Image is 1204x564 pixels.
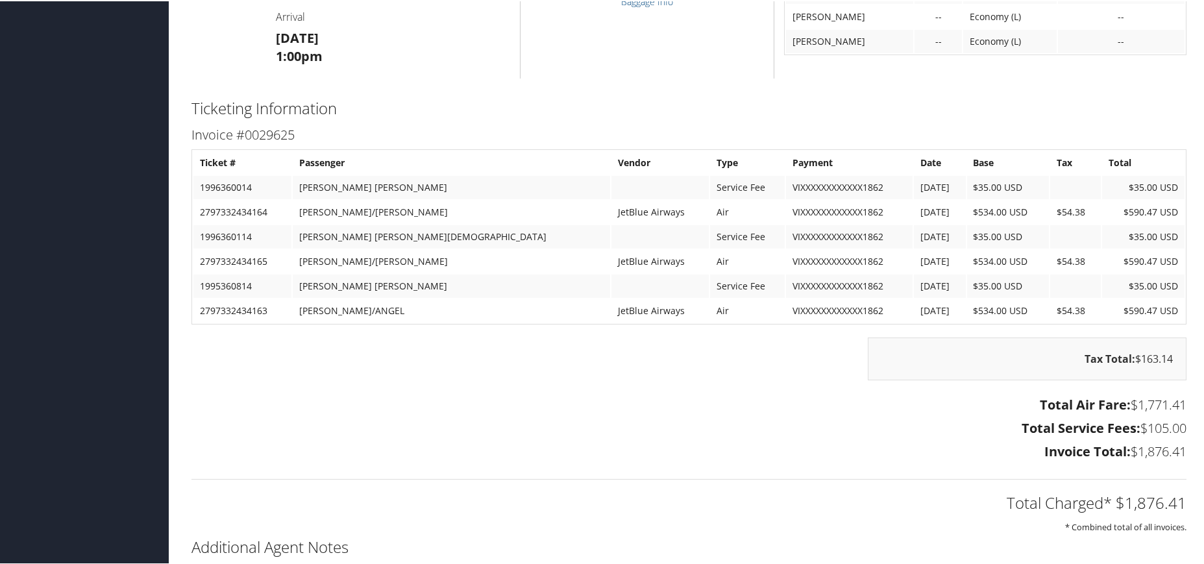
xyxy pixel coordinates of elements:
[710,150,785,173] th: Type
[293,273,610,297] td: [PERSON_NAME] [PERSON_NAME]
[293,298,610,321] td: [PERSON_NAME]/ANGEL
[710,224,785,247] td: Service Fee
[710,199,785,223] td: Air
[1102,273,1185,297] td: $35.00 USD
[293,224,610,247] td: [PERSON_NAME] [PERSON_NAME][DEMOGRAPHIC_DATA]
[191,535,1186,557] h2: Additional Agent Notes
[293,150,610,173] th: Passenger
[967,249,1050,272] td: $534.00 USD
[914,298,965,321] td: [DATE]
[914,249,965,272] td: [DATE]
[967,273,1050,297] td: $35.00 USD
[914,273,965,297] td: [DATE]
[1102,199,1185,223] td: $590.47 USD
[276,46,323,64] strong: 1:00pm
[193,249,291,272] td: 2797332434165
[193,224,291,247] td: 1996360114
[1040,395,1131,412] strong: Total Air Fare:
[611,150,709,173] th: Vendor
[963,29,1057,52] td: Economy (L)
[786,199,913,223] td: VIXXXXXXXXXXXX1862
[1022,418,1140,435] strong: Total Service Fees:
[276,8,510,23] h4: Arrival
[868,336,1186,379] div: $163.14
[193,150,291,173] th: Ticket #
[1102,249,1185,272] td: $590.47 USD
[914,175,965,198] td: [DATE]
[963,4,1057,27] td: Economy (L)
[276,28,319,45] strong: [DATE]
[191,418,1186,436] h3: $105.00
[710,298,785,321] td: Air
[293,199,610,223] td: [PERSON_NAME]/[PERSON_NAME]
[1102,175,1185,198] td: $35.00 USD
[710,175,785,198] td: Service Fee
[193,298,291,321] td: 2797332434163
[191,441,1186,460] h3: $1,876.41
[786,175,913,198] td: VIXXXXXXXXXXXX1862
[1050,199,1101,223] td: $54.38
[1085,350,1135,365] strong: Tax Total:
[191,125,1186,143] h3: Invoice #0029625
[293,249,610,272] td: [PERSON_NAME]/[PERSON_NAME]
[191,96,1186,118] h2: Ticketing Information
[191,395,1186,413] h3: $1,771.41
[191,491,1186,513] h2: Total Charged* $1,876.41
[611,199,709,223] td: JetBlue Airways
[786,249,913,272] td: VIXXXXXXXXXXXX1862
[293,175,610,198] td: [PERSON_NAME] [PERSON_NAME]
[611,249,709,272] td: JetBlue Airways
[1064,10,1178,21] div: --
[786,298,913,321] td: VIXXXXXXXXXXXX1862
[1064,34,1178,46] div: --
[914,150,965,173] th: Date
[786,29,913,52] td: [PERSON_NAME]
[921,10,955,21] div: --
[193,199,291,223] td: 2797332434164
[1102,224,1185,247] td: $35.00 USD
[1102,298,1185,321] td: $590.47 USD
[1050,249,1101,272] td: $54.38
[786,150,913,173] th: Payment
[967,224,1050,247] td: $35.00 USD
[786,4,913,27] td: [PERSON_NAME]
[710,273,785,297] td: Service Fee
[193,175,291,198] td: 1996360014
[1102,150,1185,173] th: Total
[786,224,913,247] td: VIXXXXXXXXXXXX1862
[786,273,913,297] td: VIXXXXXXXXXXXX1862
[1044,441,1131,459] strong: Invoice Total:
[1065,520,1186,532] small: * Combined total of all invoices.
[914,224,965,247] td: [DATE]
[967,175,1050,198] td: $35.00 USD
[967,199,1050,223] td: $534.00 USD
[611,298,709,321] td: JetBlue Airways
[1050,150,1101,173] th: Tax
[921,34,955,46] div: --
[914,199,965,223] td: [DATE]
[710,249,785,272] td: Air
[1050,298,1101,321] td: $54.38
[967,150,1050,173] th: Base
[967,298,1050,321] td: $534.00 USD
[193,273,291,297] td: 1995360814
